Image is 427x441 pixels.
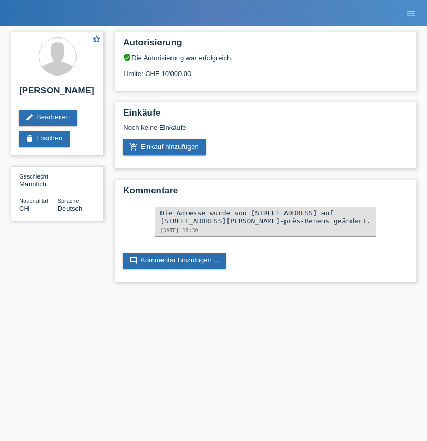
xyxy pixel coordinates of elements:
[123,253,226,269] a: commentKommentar hinzufügen ...
[25,134,34,143] i: delete
[123,62,408,78] div: Limite: CHF 10'000.00
[129,256,138,265] i: comment
[123,53,408,62] div: Die Autorisierung war erfolgreich.
[401,10,422,16] a: menu
[19,173,48,180] span: Geschlecht
[406,8,416,19] i: menu
[123,108,408,124] h2: Einkäufe
[25,113,34,121] i: edit
[123,53,131,62] i: verified_user
[19,172,58,188] div: Männlich
[19,204,29,212] span: Schweiz
[92,34,101,44] i: star_border
[19,131,70,147] a: deleteLöschen
[58,204,83,212] span: Deutsch
[123,139,206,155] a: add_shopping_cartEinkauf hinzufügen
[160,209,371,225] div: Die Adresse wurde von [STREET_ADDRESS] auf [STREET_ADDRESS][PERSON_NAME]-près-Renens geändert.
[160,228,371,233] div: [DATE] 18:30
[123,124,408,139] div: Noch keine Einkäufe
[58,198,79,204] span: Sprache
[19,198,48,204] span: Nationalität
[19,110,77,126] a: editBearbeiten
[123,185,408,201] h2: Kommentare
[19,86,96,101] h2: [PERSON_NAME]
[129,143,138,151] i: add_shopping_cart
[92,34,101,45] a: star_border
[123,37,408,53] h2: Autorisierung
